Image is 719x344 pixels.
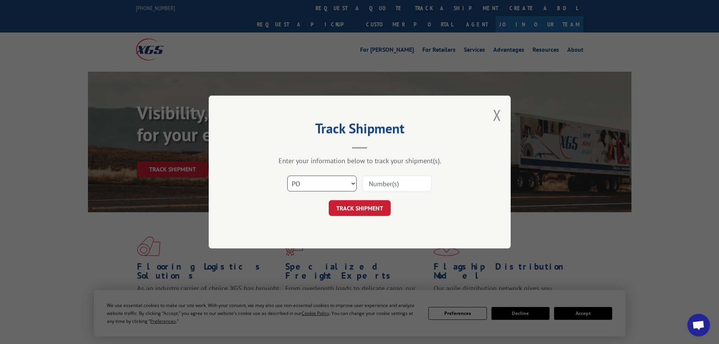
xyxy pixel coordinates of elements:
div: Open chat [687,314,710,336]
div: Enter your information below to track your shipment(s). [246,156,473,165]
button: TRACK SHIPMENT [329,200,391,216]
input: Number(s) [362,176,432,191]
h2: Track Shipment [246,123,473,137]
button: Close modal [493,105,501,125]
